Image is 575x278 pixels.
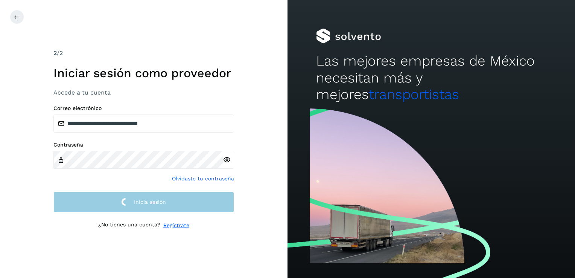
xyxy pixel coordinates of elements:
[369,86,459,102] span: transportistas
[53,192,234,212] button: Inicia sesión
[53,105,234,112] label: Correo electrónico
[316,53,546,103] h2: Las mejores empresas de México necesitan más y mejores
[134,199,166,205] span: Inicia sesión
[53,142,234,148] label: Contraseña
[53,89,234,96] h3: Accede a tu cuenta
[53,66,234,80] h1: Iniciar sesión como proveedor
[172,175,234,183] a: Olvidaste tu contraseña
[53,49,234,58] div: /2
[53,49,57,57] span: 2
[163,221,189,229] a: Regístrate
[98,221,160,229] p: ¿No tienes una cuenta?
